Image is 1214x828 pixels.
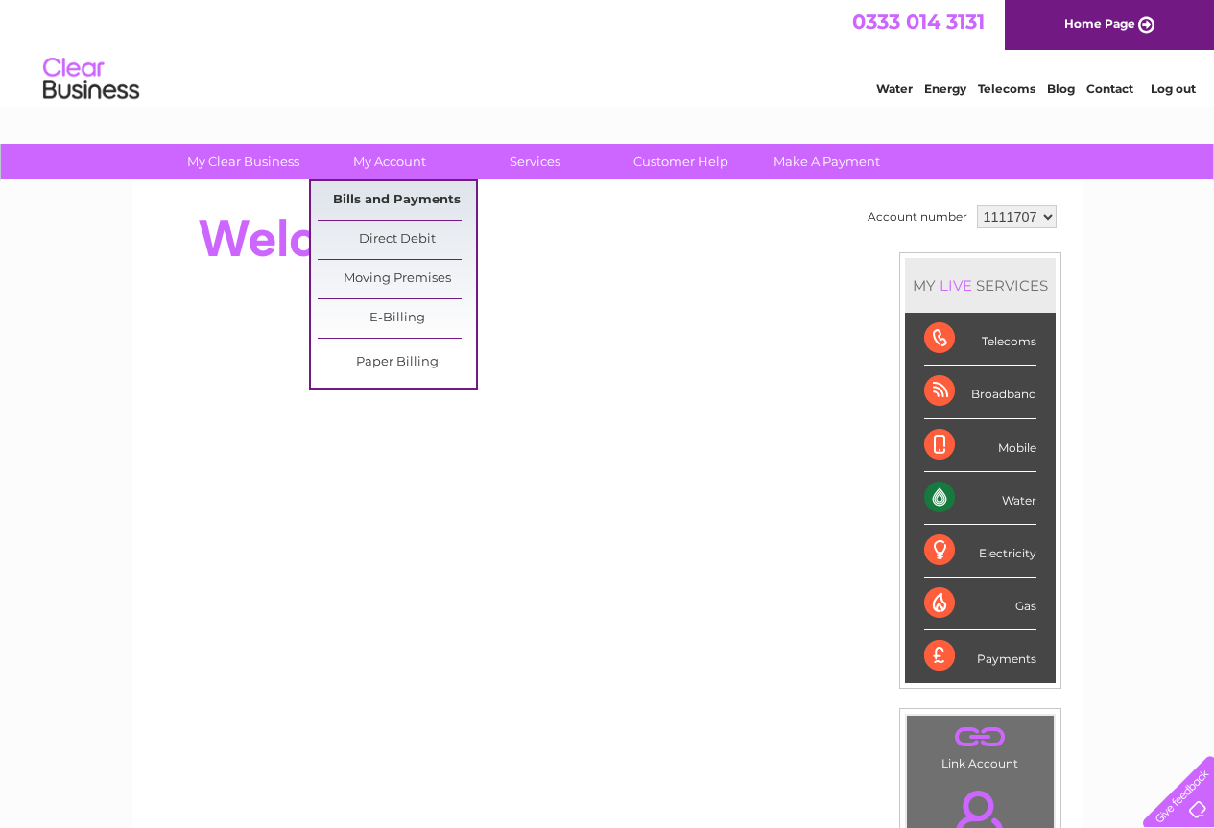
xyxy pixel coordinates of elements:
a: Moving Premises [318,260,476,298]
a: Bills and Payments [318,181,476,220]
div: Telecoms [924,313,1036,366]
a: Paper Billing [318,343,476,382]
div: Gas [924,578,1036,630]
a: Energy [924,82,966,96]
a: Customer Help [602,144,760,179]
a: Log out [1151,82,1196,96]
td: Account number [863,201,972,233]
a: My Account [310,144,468,179]
a: 0333 014 3131 [852,10,985,34]
a: . [912,721,1049,754]
a: Telecoms [978,82,1035,96]
div: Broadband [924,366,1036,418]
a: Water [876,82,913,96]
a: My Clear Business [164,144,322,179]
div: Clear Business is a trading name of Verastar Limited (registered in [GEOGRAPHIC_DATA] No. 3667643... [155,11,1061,93]
div: LIVE [936,276,976,295]
a: Blog [1047,82,1075,96]
div: MY SERVICES [905,258,1056,313]
a: E-Billing [318,299,476,338]
a: Services [456,144,614,179]
div: Payments [924,630,1036,682]
a: Make A Payment [748,144,906,179]
div: Water [924,472,1036,525]
img: logo.png [42,50,140,108]
a: Contact [1086,82,1133,96]
a: Direct Debit [318,221,476,259]
div: Mobile [924,419,1036,472]
div: Electricity [924,525,1036,578]
td: Link Account [906,715,1055,775]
